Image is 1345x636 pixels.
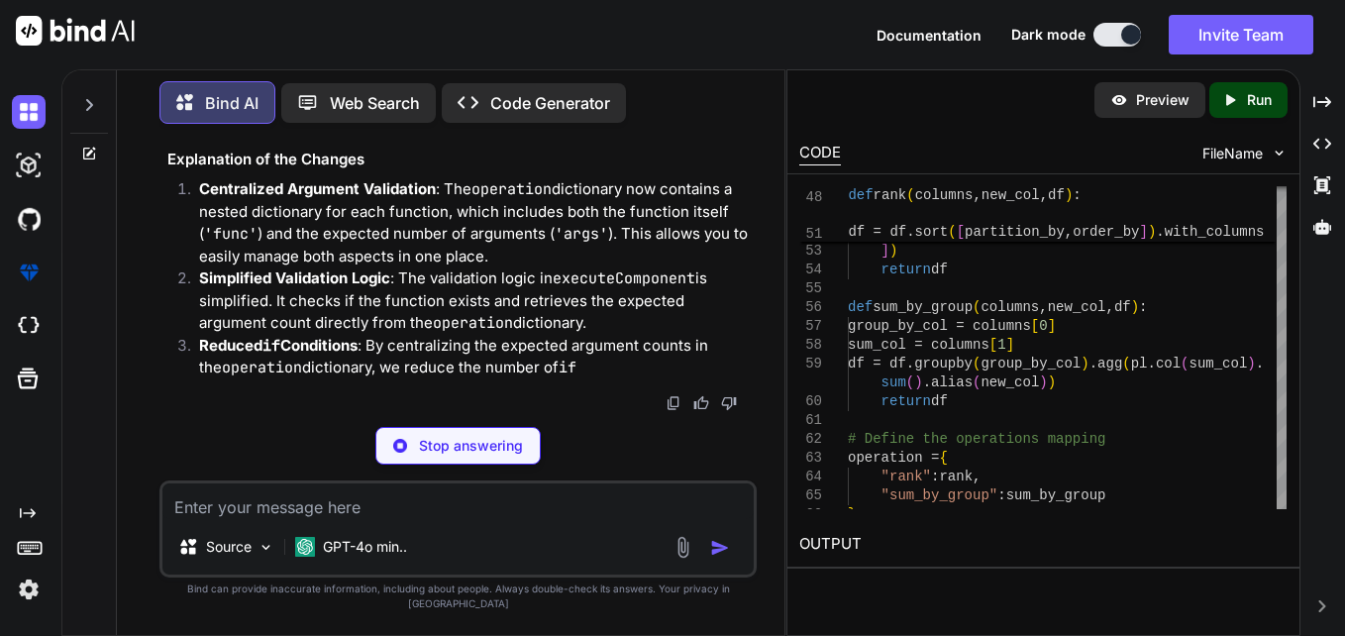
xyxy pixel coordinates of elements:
span: def [848,187,873,203]
span: : [998,487,1006,503]
span: df [1114,299,1131,315]
img: preview [1110,91,1128,109]
span: , [973,187,981,203]
span: ) [1248,356,1256,371]
div: CODE [799,142,841,165]
span: new_col [982,187,1040,203]
p: Preview [1136,90,1190,110]
strong: Simplified Validation Logic [199,268,390,287]
span: group_by_col = columns [848,318,1031,334]
span: sum_by_group [1006,487,1106,503]
span: ) [889,243,897,259]
div: 61 [799,411,822,430]
span: [ [989,337,997,353]
img: Pick Models [258,539,274,556]
code: 'func' [204,224,258,244]
span: columns [982,299,1040,315]
span: ] [1006,337,1014,353]
p: Bind AI [205,91,259,115]
code: operation [433,313,513,333]
p: Source [206,537,252,557]
button: Invite Team [1169,15,1313,54]
span: group_by_col [982,356,1082,371]
span: ( [906,187,914,203]
img: attachment [672,536,694,559]
span: ) [915,374,923,390]
p: : The validation logic in is simplified. It checks if the function exists and retrieves the expec... [199,267,753,335]
span: partition_by [965,224,1065,240]
span: , [1040,187,1048,203]
span: df [931,393,948,409]
span: ] [1048,318,1056,334]
span: Documentation [877,27,982,44]
span: rank [940,469,974,484]
div: 66 [799,505,822,524]
span: sum_col [1190,356,1248,371]
img: settings [12,573,46,606]
span: new_col [982,374,1040,390]
span: ( [973,374,981,390]
span: ( [973,356,981,371]
span: ) [1148,224,1156,240]
img: like [693,395,709,411]
span: return [881,262,931,277]
img: Bind AI [16,16,135,46]
span: , [1040,299,1048,315]
div: 53 [799,242,822,261]
span: df [931,262,948,277]
p: Stop answering [419,436,523,456]
div: 54 [799,261,822,279]
span: Dark mode [1011,25,1086,45]
span: 1 [998,337,1006,353]
span: ] [881,243,889,259]
img: icon [710,538,730,558]
span: 0 [1040,318,1048,334]
span: , [973,469,981,484]
p: Bind can provide inaccurate information, including about people. Always double-check its answers.... [159,582,757,611]
span: ) [1131,299,1139,315]
img: copy [666,395,681,411]
span: . [1256,356,1264,371]
img: dislike [721,395,737,411]
span: .agg [1089,356,1123,371]
span: : [931,469,939,484]
span: .with_columns [1156,224,1264,240]
span: sum_by_group [874,299,974,315]
span: return [881,393,931,409]
span: def [848,299,873,315]
p: Web Search [330,91,420,115]
span: [ [1031,318,1039,334]
img: cloudideIcon [12,309,46,343]
span: ) [1082,356,1089,371]
div: 60 [799,392,822,411]
h3: Explanation of the Changes [167,149,753,171]
span: ) [1048,374,1056,390]
span: ) [1065,187,1073,203]
span: "sum_by_group" [881,487,998,503]
span: { [940,450,948,466]
code: if [559,358,576,377]
img: chevron down [1271,145,1288,161]
span: pl.col [1131,356,1181,371]
img: githubDark [12,202,46,236]
p: : The dictionary now contains a nested dictionary for each function, which includes both the func... [199,178,753,267]
span: : [1140,299,1148,315]
span: 51 [799,225,822,244]
span: "rank" [881,469,931,484]
div: 56 [799,298,822,317]
code: operation [471,179,552,199]
img: GPT-4o mini [295,537,315,557]
span: } [848,506,856,522]
code: operation [222,358,302,377]
span: : [1073,187,1081,203]
strong: Reduced Conditions [199,336,358,355]
span: new_col [1048,299,1106,315]
span: operation = [848,450,939,466]
span: FileName [1202,144,1263,163]
span: columns [915,187,974,203]
code: if [262,336,280,356]
p: Code Generator [490,91,610,115]
div: 58 [799,336,822,355]
span: rank [874,187,907,203]
span: df = df.sort [848,224,948,240]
